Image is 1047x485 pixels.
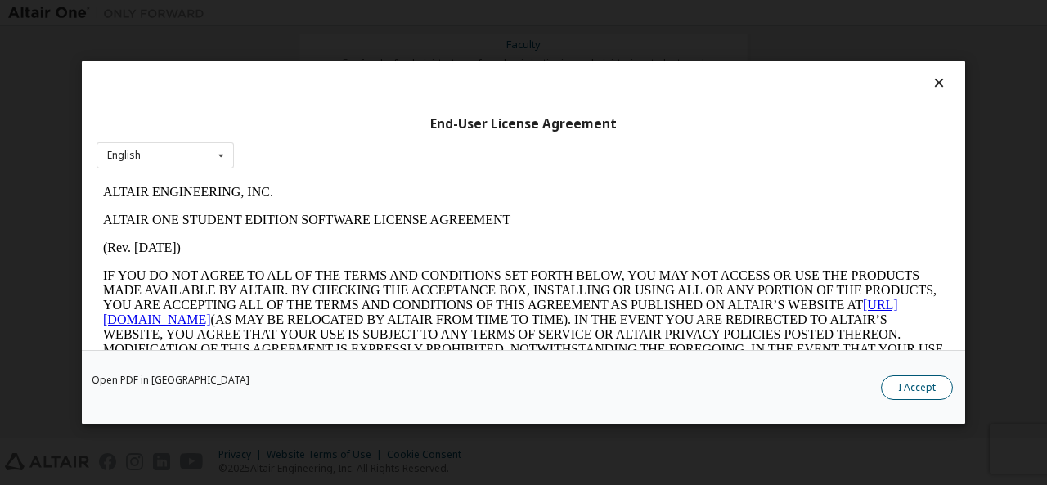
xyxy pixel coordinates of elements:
[7,62,847,77] p: (Rev. [DATE])
[7,119,802,148] a: [URL][DOMAIN_NAME]
[7,7,847,21] p: ALTAIR ENGINEERING, INC.
[7,34,847,49] p: ALTAIR ONE STUDENT EDITION SOFTWARE LICENSE AGREEMENT
[107,150,141,160] div: English
[92,375,249,385] a: Open PDF in [GEOGRAPHIC_DATA]
[7,90,847,208] p: IF YOU DO NOT AGREE TO ALL OF THE TERMS AND CONDITIONS SET FORTH BELOW, YOU MAY NOT ACCESS OR USE...
[97,116,950,132] div: End-User License Agreement
[881,375,953,400] button: I Accept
